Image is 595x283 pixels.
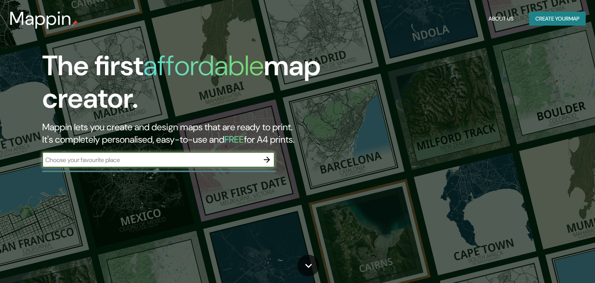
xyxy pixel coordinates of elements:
[42,155,259,164] input: Choose your favourite place
[143,48,264,84] h1: affordable
[72,20,78,26] img: mappin-pin
[224,133,244,145] h5: FREE
[42,50,340,121] h1: The first map creator.
[9,8,72,29] h3: Mappin
[485,12,517,26] button: About Us
[42,121,340,146] h2: Mappin lets you create and design maps that are ready to print. It's completely personalised, eas...
[529,12,586,26] button: Create yourmap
